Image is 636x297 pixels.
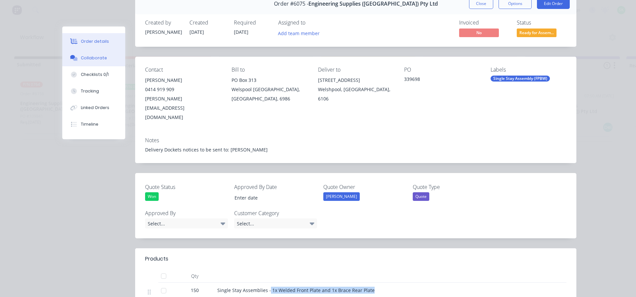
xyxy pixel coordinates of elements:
[413,183,496,191] label: Quote Type
[62,83,125,99] button: Tracking
[308,1,438,7] span: Engineering Supplies ([GEOGRAPHIC_DATA]) Pty Ltd
[62,66,125,83] button: Checklists 0/1
[145,146,566,153] div: Delivery Dockets notices to be sent to: [PERSON_NAME]
[274,1,308,7] span: Order #6075 -
[145,218,228,228] div: Select...
[323,192,360,201] div: [PERSON_NAME]
[145,209,228,217] label: Approved By
[459,29,499,37] span: No
[145,255,168,263] div: Products
[81,105,109,111] div: Linked Orders
[62,33,125,50] button: Order details
[217,287,375,293] span: Single Stay Assemblies - 1x Welded Front Plate and 1x Brace Rear Plate
[234,209,317,217] label: Customer Category
[232,85,307,103] div: Welspool [GEOGRAPHIC_DATA], [GEOGRAPHIC_DATA], 6986
[278,20,344,26] div: Assigned to
[232,76,307,103] div: PO Box 313Welspool [GEOGRAPHIC_DATA], [GEOGRAPHIC_DATA], 6986
[62,99,125,116] button: Linked Orders
[145,94,221,122] div: [PERSON_NAME][EMAIL_ADDRESS][DOMAIN_NAME]
[145,192,159,201] div: Won
[81,121,98,127] div: Timeline
[234,183,317,191] label: Approved By Date
[145,76,221,85] div: [PERSON_NAME]
[145,76,221,122] div: [PERSON_NAME]0414 919 909[PERSON_NAME][EMAIL_ADDRESS][DOMAIN_NAME]
[175,269,215,283] div: Qty
[404,67,480,73] div: PO
[189,20,226,26] div: Created
[145,67,221,73] div: Contact
[145,29,182,35] div: [PERSON_NAME]
[145,183,228,191] label: Quote Status
[189,29,204,35] span: [DATE]
[278,29,323,37] button: Add team member
[323,183,406,191] label: Quote Owner
[459,20,509,26] div: Invoiced
[491,76,550,82] div: Single Stay Assembly (FPBW)
[413,192,429,201] div: Quote
[234,218,317,228] div: Select...
[81,38,109,44] div: Order details
[517,29,556,37] span: Ready for Assem...
[230,193,312,203] input: Enter date
[404,76,480,85] div: 339698
[318,76,394,85] div: [STREET_ADDRESS]
[517,20,566,26] div: Status
[318,85,394,103] div: Welshpool, [GEOGRAPHIC_DATA], 6106
[491,67,566,73] div: Labels
[62,50,125,66] button: Collaborate
[145,20,182,26] div: Created by
[81,72,109,78] div: Checklists 0/1
[145,137,566,144] div: Notes
[81,88,99,94] div: Tracking
[81,55,107,61] div: Collaborate
[318,67,394,73] div: Deliver to
[191,287,199,294] span: 150
[275,29,323,37] button: Add team member
[145,85,221,94] div: 0414 919 909
[234,29,248,35] span: [DATE]
[318,76,394,103] div: [STREET_ADDRESS]Welshpool, [GEOGRAPHIC_DATA], 6106
[62,116,125,133] button: Timeline
[234,20,270,26] div: Required
[517,29,556,38] button: Ready for Assem...
[232,76,307,85] div: PO Box 313
[232,67,307,73] div: Bill to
